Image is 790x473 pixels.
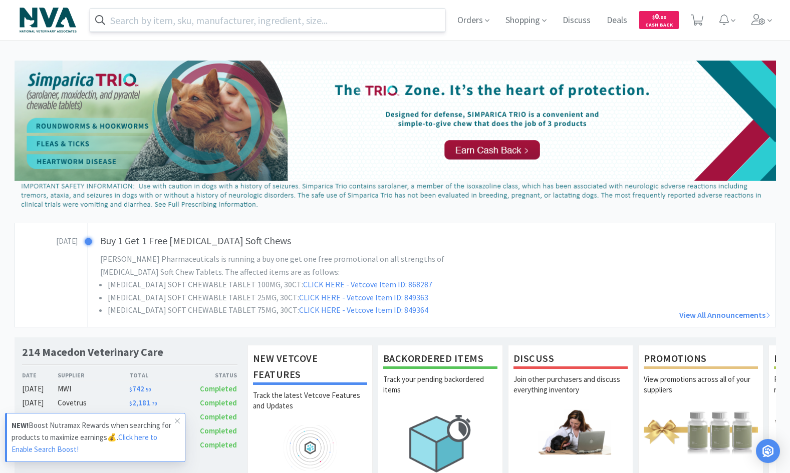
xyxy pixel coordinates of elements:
[15,233,78,247] h3: [DATE]
[200,426,237,435] span: Completed
[108,291,480,304] p: [MEDICAL_DATA] SOFT CHEWABLE TABLET 25MG, 30CT:
[652,14,655,21] span: $
[200,384,237,393] span: Completed
[200,398,237,407] span: Completed
[513,409,628,454] img: hero_discuss.png
[644,374,758,409] p: View promotions across all of your suppliers
[253,350,367,385] h1: New Vetcove Features
[150,400,157,407] span: . 79
[15,61,776,213] img: d2d77c193a314c21b65cb967bbf24cd3_44.png
[22,345,163,359] h1: 214 Macedon Veterinary Care
[513,350,628,369] h1: Discuss
[129,370,183,380] div: Total
[756,439,780,463] div: Open Intercom Messenger
[15,3,82,38] img: 63c5bf86fc7e40bdb3a5250099754568_2.png
[652,12,666,21] span: 0
[129,400,132,407] span: $
[299,305,428,315] a: CLICK HERE - Vetcove Item ID: 849364
[183,370,237,380] div: Status
[22,370,58,380] div: Date
[58,383,129,395] div: MWI
[58,370,129,380] div: Supplier
[383,374,497,409] p: Track your pending backordered items
[513,374,628,409] p: Join other purchasers and discuss everything inventory
[129,398,157,407] span: 2,181
[603,16,631,25] a: Deals
[559,16,595,25] a: Discuss
[22,383,58,395] div: [DATE]
[58,411,129,423] div: Covetrus
[100,233,522,249] h3: Buy 1 Get 1 Free [MEDICAL_DATA] Soft Chews
[12,420,29,430] strong: NEW!
[22,397,237,409] a: [DATE]Covetrus$2,181.79Completed
[383,350,497,369] h1: Backordered Items
[22,397,58,409] div: [DATE]
[644,350,758,369] h1: Promotions
[12,419,175,455] p: Boost Nutramax Rewards when searching for products to maximize earnings💰.
[129,386,132,393] span: $
[659,14,666,21] span: . 00
[90,9,445,32] input: Search by item, sku, manufacturer, ingredient, size...
[22,411,58,423] div: [DATE]
[639,7,679,34] a: $0.00Cash Back
[644,409,758,454] img: hero_promotions.png
[303,279,432,289] a: CLICK HERE - Vetcove Item ID: 868287
[100,253,480,278] p: [PERSON_NAME] Pharmaceuticals is running a buy one get one free promotional on all strengths of [...
[253,390,367,425] p: Track the latest Vetcove Features and Updates
[108,304,480,317] p: [MEDICAL_DATA] SOFT CHEWABLE TABLET 75MG, 30CT:
[299,292,428,302] a: CLICK HERE - Vetcove Item ID: 849363
[22,411,237,423] a: [DATE]Covetrus$47.53Completed
[22,383,237,395] a: [DATE]MWI$742.50Completed
[129,384,151,393] span: 742
[253,425,367,470] img: hero_feature_roadmap.png
[58,397,129,409] div: Covetrus
[129,412,147,421] span: 47
[144,386,151,393] span: . 50
[527,309,770,322] a: View All Announcements
[200,440,237,449] span: Completed
[645,23,673,29] span: Cash Back
[5,413,185,462] a: NEW!Boost Nutramax Rewards when searching for products to maximize earnings💰.Click here to Enable...
[200,412,237,421] span: Completed
[108,278,480,291] p: [MEDICAL_DATA] SOFT CHEWABLE TABLET 100MG, 30CT:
